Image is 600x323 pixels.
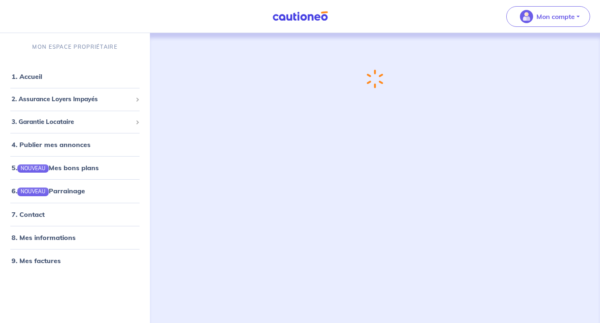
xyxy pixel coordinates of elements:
a: 6.NOUVEAUParrainage [12,187,85,195]
a: 8. Mes informations [12,233,76,242]
a: 7. Contact [12,210,45,218]
div: 6.NOUVEAUParrainage [3,183,147,199]
a: 4. Publier mes annonces [12,140,90,149]
div: 7. Contact [3,206,147,223]
div: 3. Garantie Locataire [3,114,147,130]
span: 3. Garantie Locataire [12,117,132,127]
a: 1. Accueil [12,72,42,81]
img: illu_account_valid_menu.svg [520,10,533,23]
img: loading-spinner [367,69,383,88]
p: MON ESPACE PROPRIÉTAIRE [32,43,117,51]
div: 9. Mes factures [3,252,147,269]
button: illu_account_valid_menu.svgMon compte [506,6,590,27]
a: 5.NOUVEAUMes bons plans [12,164,99,172]
span: 2. Assurance Loyers Impayés [12,95,132,104]
img: Cautioneo [269,11,331,21]
div: 4. Publier mes annonces [3,136,147,153]
div: 2. Assurance Loyers Impayés [3,91,147,107]
div: 8. Mes informations [3,229,147,246]
p: Mon compte [536,12,575,21]
a: 9. Mes factures [12,256,61,265]
div: 1. Accueil [3,68,147,85]
div: 5.NOUVEAUMes bons plans [3,159,147,176]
